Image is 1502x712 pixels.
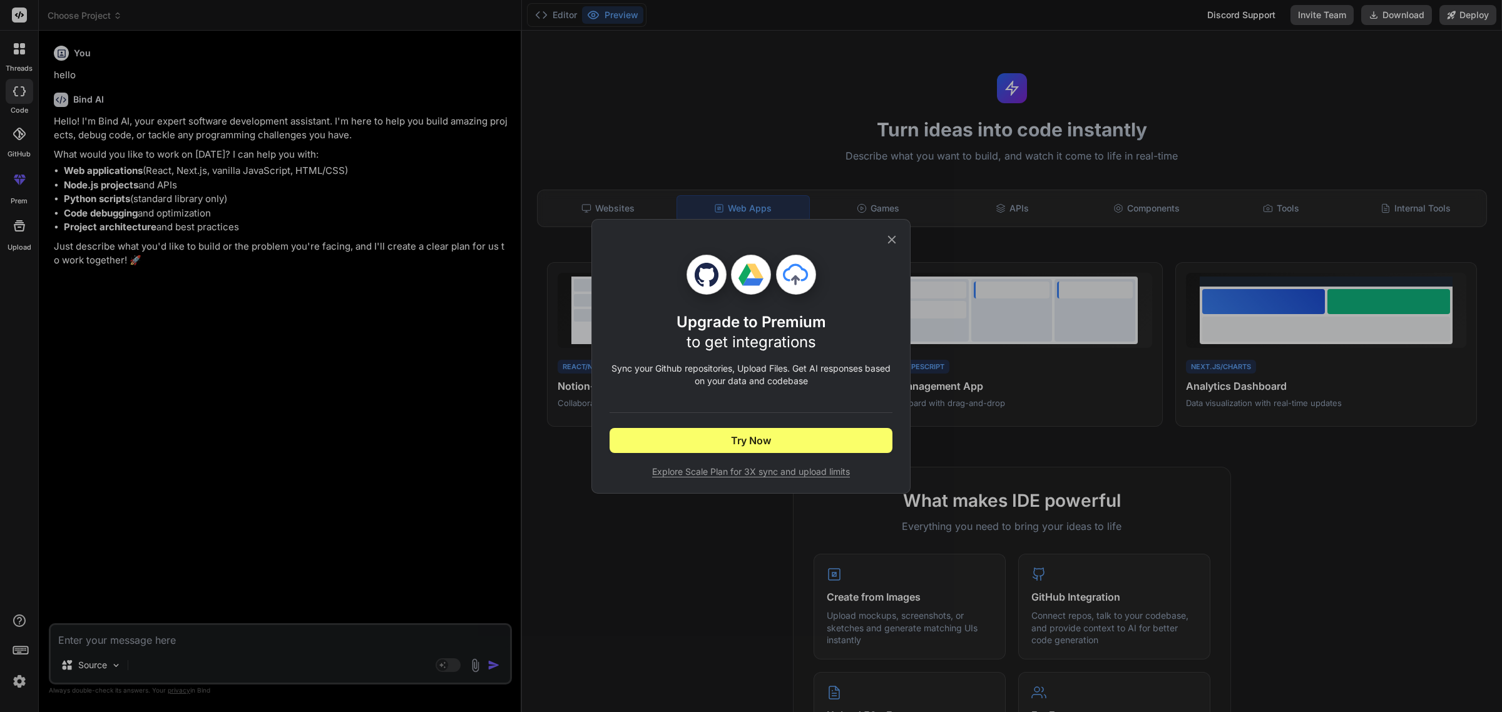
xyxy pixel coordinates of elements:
button: Try Now [610,428,892,453]
span: Explore Scale Plan for 3X sync and upload limits [610,465,892,478]
h1: Upgrade to Premium [677,312,826,352]
span: Try Now [731,433,771,448]
p: Sync your Github repositories, Upload Files. Get AI responses based on your data and codebase [610,362,892,387]
span: to get integrations [687,333,816,351]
